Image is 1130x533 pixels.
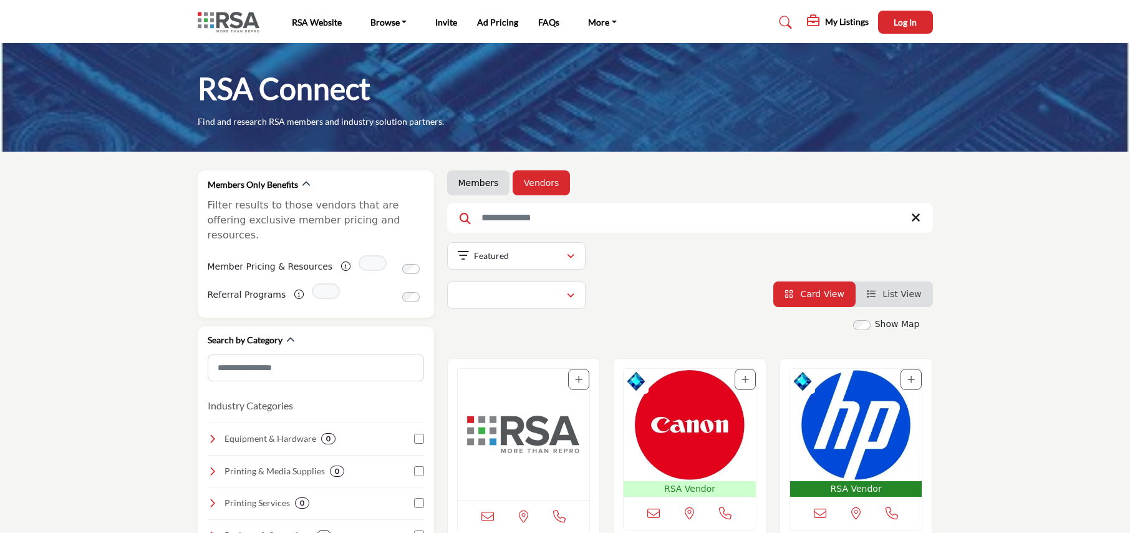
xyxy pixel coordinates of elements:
img: Canon USA [624,369,756,481]
h4: Printing & Media Supplies: A wide range of high-quality paper, films, inks, and specialty materia... [225,465,325,477]
input: Search Keyword [447,203,933,233]
input: Search Category [208,355,424,381]
a: View List [867,289,922,299]
h2: Search by Category [208,334,282,346]
input: Select Printing & Media Supplies checkbox [414,466,424,476]
a: Open Listing in new tab [624,369,756,497]
span: List View [882,289,921,299]
h2: Members Only Benefits [208,178,298,191]
p: Find and research RSA members and industry solution partners. [198,115,444,128]
label: Member Pricing & Resources [208,256,333,278]
div: My Listings [807,15,869,30]
h4: Equipment & Hardware : Top-quality printers, copiers, and finishing equipment to enhance efficien... [225,433,316,445]
a: RSA Website [292,17,342,27]
a: Open Listing in new tab [790,369,922,497]
a: View Card [785,289,844,299]
p: Filter results to those vendors that are offering exclusive member pricing and resources. [208,198,424,243]
input: Switch to Referral Programs [402,292,420,302]
span: Log In [894,17,917,27]
h5: My Listings [825,16,869,27]
a: Add To List [907,374,915,384]
img: Sapphires Badge Icon [793,372,812,391]
a: Open Listing in new tab [458,369,590,500]
label: Referral Programs [208,284,286,306]
a: Search [767,12,800,32]
a: Members [458,177,499,189]
label: Show Map [875,318,920,331]
button: Log In [878,11,933,34]
div: 0 Results For Printing Services [295,497,309,509]
b: 0 [300,499,304,507]
input: Switch to Member Pricing & Resources [402,264,420,274]
a: Add To List [575,374,582,384]
img: Site Logo [198,12,266,32]
button: Featured [447,242,586,270]
div: 0 Results For Equipment & Hardware [321,433,336,444]
p: Featured [474,250,509,262]
b: 0 [335,467,339,476]
img: Sapphires Badge Icon [627,372,645,391]
a: Vendors [524,177,559,189]
a: Browse [362,14,416,31]
img: HP Inc. [790,369,922,481]
span: Card View [800,289,844,299]
b: 0 [326,434,331,443]
li: Card View [773,281,856,307]
input: Select Equipment & Hardware checkbox [414,434,424,444]
button: Industry Categories [208,398,293,413]
a: Invite [435,17,457,27]
input: Select Printing Services checkbox [414,498,424,508]
p: RSA Vendor [793,482,920,496]
a: Ad Pricing [477,17,518,27]
div: 0 Results For Printing & Media Supplies [330,466,344,477]
a: Add To List [741,374,749,384]
h4: Printing Services: Professional printing solutions, including large-format, digital, and offset p... [225,497,290,509]
a: FAQs [538,17,559,27]
h1: RSA Connect [198,69,370,108]
li: List View [856,281,933,307]
img: Reprographic Services Association (RSA) [458,369,590,500]
a: More [579,14,625,31]
p: RSA Vendor [626,482,753,496]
